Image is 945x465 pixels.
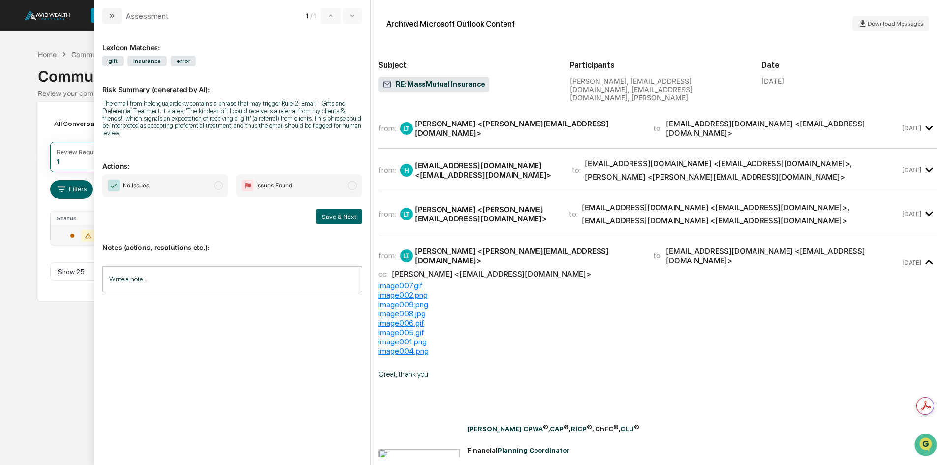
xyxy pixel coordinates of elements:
img: Checkmark [108,180,120,191]
div: image009.png [378,300,937,309]
div: Home [38,50,57,59]
div: The email from helenguajardokw contains a phrase that may trigger Rule 2: Email - Gifts and Prefe... [102,100,362,137]
h2: Participants [570,61,746,70]
span: © [564,423,569,430]
img: 1746055101610-c473b297-6a78-478c-a979-82029cc54cd1 [10,75,28,93]
div: [EMAIL_ADDRESS][DOMAIN_NAME] <[EMAIL_ADDRESS][DOMAIN_NAME]> [582,216,847,225]
span: error [171,56,196,66]
span: to: [653,251,662,260]
span: © [587,423,592,430]
div: [PERSON_NAME] <[EMAIL_ADDRESS][DOMAIN_NAME]> [392,269,591,279]
div: [DATE] [761,77,784,85]
span: from: [378,251,396,260]
div: [EMAIL_ADDRESS][DOMAIN_NAME] <[EMAIL_ADDRESS][DOMAIN_NAME]> , [585,159,852,168]
p: How can we help? [10,21,179,36]
div: LT [400,208,413,220]
div: [PERSON_NAME] <[PERSON_NAME][EMAIL_ADDRESS][DOMAIN_NAME]> [415,205,557,223]
div: All Conversations [50,116,125,131]
div: Review your communication records across channels [38,89,907,97]
time: Friday, October 10, 2025 at 8:50:33 AM [902,210,921,217]
time: Thursday, October 9, 2025 at 9:43:03 AM [902,124,921,132]
div: 1 [57,157,60,166]
div: Start new chat [33,75,161,85]
span: [PERSON_NAME] CPWA CAP RICP CLU [467,425,639,433]
a: 🖐️Preclearance [6,120,67,138]
div: [PERSON_NAME] <[PERSON_NAME][EMAIL_ADDRESS][DOMAIN_NAME]> [415,247,641,265]
div: LT [400,122,413,135]
div: [EMAIL_ADDRESS][DOMAIN_NAME] <[EMAIL_ADDRESS][DOMAIN_NAME]> [415,161,560,180]
span: insurance [127,56,167,66]
p: Notes (actions, resolutions etc.): [102,231,362,251]
span: RE: MassMutual Insurance [382,80,485,90]
div: image002.png [378,290,937,300]
span: Data Lookup [20,143,62,153]
time: Thursday, October 9, 2025 at 4:12:07 PM [902,166,921,174]
span: , [548,425,550,433]
div: 🖐️ [10,125,18,133]
p: Actions: [102,150,362,170]
h2: Subject [378,61,554,70]
div: image007.gif [378,281,937,290]
span: from: [378,124,396,133]
div: [EMAIL_ADDRESS][DOMAIN_NAME] <[EMAIL_ADDRESS][DOMAIN_NAME]> [666,247,900,265]
a: 🔎Data Lookup [6,139,66,156]
span: Financial [467,446,498,454]
div: 🔎 [10,144,18,152]
div: Archived Microsoft Outlook Content [386,19,515,29]
button: Start new chat [167,78,179,90]
div: 🗄️ [71,125,79,133]
span: from: [378,209,396,218]
a: 🗄️Attestations [67,120,126,138]
sup: © [613,423,619,430]
span: Issues Found [256,181,292,190]
button: Save & Next [316,209,362,224]
span: Attestations [81,124,122,134]
img: Flag [242,180,253,191]
div: LT [400,249,413,262]
span: cc: [378,269,388,279]
div: image001.png [378,337,937,346]
div: image004.png [378,346,937,356]
span: Pylon [98,167,119,174]
button: Filters [50,180,93,199]
time: Friday, October 10, 2025 at 12:21:32 PM [902,259,921,266]
div: [PERSON_NAME] <[PERSON_NAME][EMAIL_ADDRESS][DOMAIN_NAME]> [585,172,845,182]
span: / 1 [310,12,319,20]
span: to: [572,165,581,175]
button: Download Messages [852,16,929,31]
span: Preclearance [20,124,63,134]
div: image005.gif [378,328,937,337]
h2: Date [761,61,937,70]
span: Great, thank you! [378,370,430,379]
span: to: [653,124,662,133]
div: Communications Archive [71,50,151,59]
span: 1 [306,12,308,20]
div: [PERSON_NAME], [EMAIL_ADDRESS][DOMAIN_NAME], [EMAIL_ADDRESS][DOMAIN_NAME], [PERSON_NAME] [570,77,746,102]
span: © [634,423,639,430]
p: Risk Summary (generated by AI): [102,73,362,93]
div: H [400,164,413,177]
span: No Issues [123,181,149,190]
th: Status [51,211,115,226]
div: Lexicon Matches: [102,31,362,52]
div: Assessment [126,11,169,21]
a: Powered byPylon [69,166,119,174]
img: logo [24,9,71,22]
div: We're available if you need us! [33,85,125,93]
iframe: Open customer support [913,433,940,459]
span: Planning Coordinator [498,446,569,454]
div: [EMAIL_ADDRESS][DOMAIN_NAME] <[EMAIL_ADDRESS][DOMAIN_NAME]> , [582,203,849,212]
div: [EMAIL_ADDRESS][DOMAIN_NAME] <[EMAIL_ADDRESS][DOMAIN_NAME]> [666,119,900,138]
span: from: [378,165,396,175]
div: [PERSON_NAME] <[PERSON_NAME][EMAIL_ADDRESS][DOMAIN_NAME]> [415,119,641,138]
span: Download Messages [868,20,923,27]
span: gift [102,56,124,66]
div: image008.jpg [378,309,937,318]
span: , [569,425,571,433]
div: Communications Archive [38,60,907,85]
span: © [543,423,548,430]
span: , ChFC , [592,425,620,433]
div: image006.gif [378,318,937,328]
